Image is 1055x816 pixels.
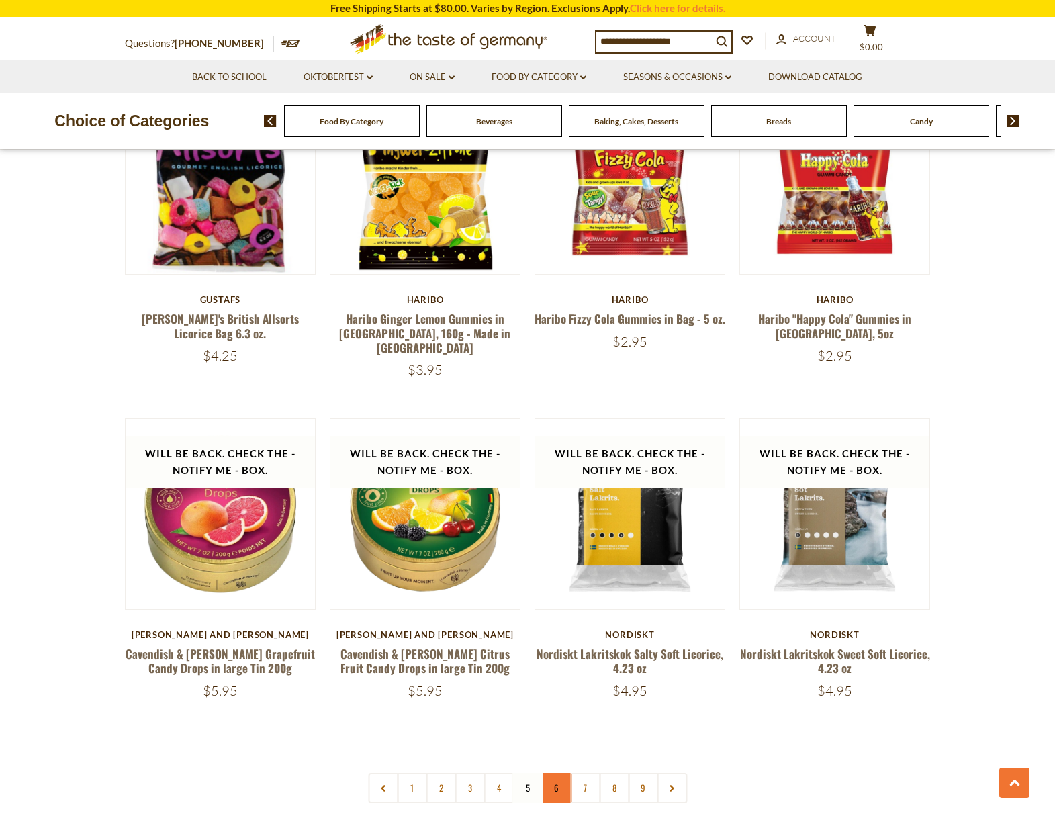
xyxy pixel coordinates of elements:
span: $5.95 [408,682,443,699]
span: $5.95 [203,682,238,699]
a: Haribo Ginger Lemon Gummies in [GEOGRAPHIC_DATA], 160g - Made in [GEOGRAPHIC_DATA] [339,310,510,356]
div: Haribo [739,294,931,305]
span: $4.95 [817,682,852,699]
img: Gustaf [126,84,316,274]
div: Nordiskt [535,629,726,640]
a: 7 [570,773,600,803]
div: Haribo [535,294,726,305]
a: Seasons & Occasions [623,70,731,85]
div: Nordiskt [739,629,931,640]
a: On Sale [410,70,455,85]
img: Haribo Ginger Lemon Gummies in Bag, 160g - Made in Germany [330,84,520,274]
p: Questions? [125,35,274,52]
a: [PERSON_NAME]'s British Allsorts Licorice Bag 6.3 oz. [142,310,299,341]
img: Cavendish & Harvey Citrus Fruit Candy Drops in large Tin 200g [330,419,520,609]
a: Haribo Fizzy Cola Gummies in Bag - 5 oz. [535,310,725,327]
span: $4.95 [612,682,647,699]
div: Gustafs [125,294,316,305]
div: [PERSON_NAME] and [PERSON_NAME] [330,629,521,640]
a: Nordiskt Lakritskok Salty Soft Licorice, 4.23 oz [537,645,723,676]
div: Haribo [330,294,521,305]
a: 8 [599,773,629,803]
img: Haribo "Happy Cola" Gummies in Bag, 5oz [740,84,930,274]
img: Nordiskt Lakritskok Salty Soft Licorice, 4.23 oz [535,419,725,609]
a: 6 [541,773,571,803]
a: Haribo "Happy Cola" Gummies in [GEOGRAPHIC_DATA], 5oz [758,310,911,341]
a: Baking, Cakes, Desserts [594,116,678,126]
a: Nordiskt Lakritskok Sweet Soft Licorice, 4.23 oz [740,645,930,676]
span: $0.00 [860,42,883,52]
img: Cavendish & Harvey Pink Grapefruit Candy Drops in large Tin 200g [126,419,316,609]
img: Nordiskt Lakritskok Sweet Soft Licorice, 4.23 oz [740,419,930,609]
a: 1 [397,773,427,803]
a: Oktoberfest [304,70,373,85]
a: Food By Category [492,70,586,85]
a: Back to School [192,70,267,85]
span: Account [793,33,836,44]
span: $3.95 [408,361,443,378]
a: Beverages [476,116,512,126]
button: $0.00 [850,24,890,58]
img: Haribo Fizzy Cola Gummies in Bag - 5 oz. [535,84,725,274]
div: [PERSON_NAME] and [PERSON_NAME] [125,629,316,640]
a: Food By Category [320,116,383,126]
a: Cavendish & [PERSON_NAME] Grapefruit Candy Drops in large Tin 200g [126,645,315,676]
img: next arrow [1007,115,1019,127]
img: previous arrow [264,115,277,127]
span: $2.95 [817,347,852,364]
a: 9 [628,773,658,803]
a: Download Catalog [768,70,862,85]
a: Click here for details. [630,2,725,14]
a: Cavendish & [PERSON_NAME] Citrus Fruit Candy Drops in large Tin 200g [340,645,510,676]
a: Candy [910,116,933,126]
a: 3 [455,773,485,803]
a: 4 [484,773,514,803]
a: [PHONE_NUMBER] [175,37,264,49]
span: $2.95 [612,333,647,350]
a: Breads [766,116,791,126]
span: $4.25 [203,347,238,364]
a: Account [776,32,836,46]
a: 2 [426,773,456,803]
